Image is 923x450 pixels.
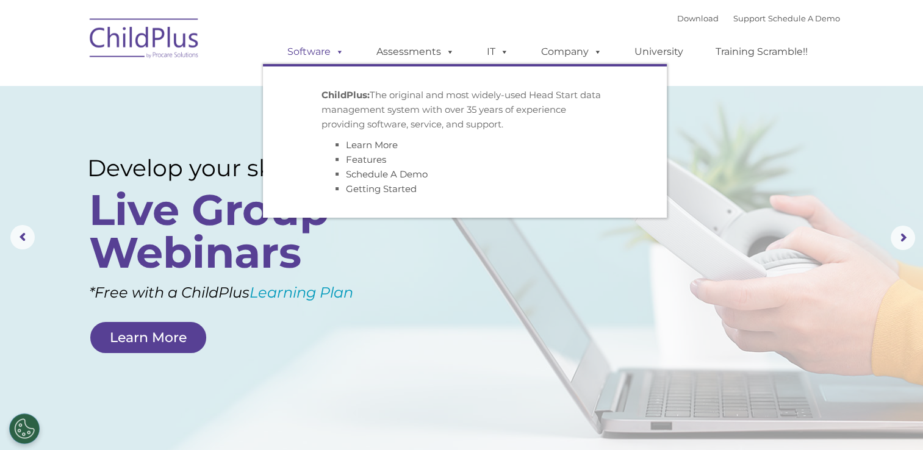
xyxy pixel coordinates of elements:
a: Getting Started [346,183,417,195]
rs-layer: Develop your skills with [87,154,392,182]
strong: ChildPlus: [321,89,370,101]
button: Cookies Settings [9,413,40,444]
a: Download [677,13,719,23]
a: Software [275,40,356,64]
a: Support [733,13,766,23]
a: Learning Plan [250,284,353,301]
a: University [622,40,695,64]
a: Schedule A Demo [346,168,428,180]
font: | [677,13,840,23]
p: The original and most widely-used Head Start data management system with over 35 years of experie... [321,88,608,132]
span: Last name [170,80,207,90]
img: ChildPlus by Procare Solutions [84,10,206,71]
a: IT [475,40,521,64]
rs-layer: Live Group Webinars [89,188,389,274]
span: Phone number [170,130,221,140]
a: Learn More [90,322,206,353]
a: Learn More [346,139,398,151]
a: Assessments [364,40,467,64]
rs-layer: *Free with a ChildPlus [89,279,415,306]
a: Company [529,40,614,64]
a: Schedule A Demo [768,13,840,23]
a: Features [346,154,386,165]
a: Training Scramble!! [703,40,820,64]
